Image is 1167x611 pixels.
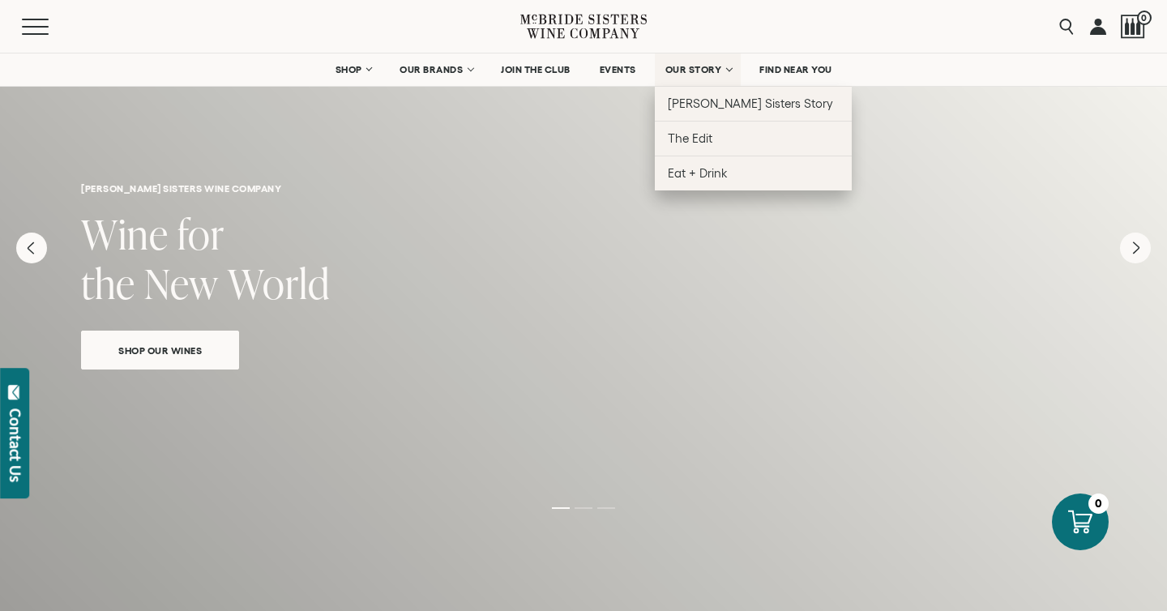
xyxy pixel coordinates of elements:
[81,206,169,262] span: Wine
[552,507,570,509] li: Page dot 1
[655,121,852,156] a: The Edit
[1088,493,1109,514] div: 0
[144,255,219,311] span: New
[7,408,24,482] div: Contact Us
[668,166,728,180] span: Eat + Drink
[759,64,832,75] span: FIND NEAR YOU
[665,64,722,75] span: OUR STORY
[22,19,80,35] button: Mobile Menu Trigger
[90,341,230,360] span: Shop Our Wines
[490,53,581,86] a: JOIN THE CLUB
[81,183,1086,194] h6: [PERSON_NAME] sisters wine company
[400,64,463,75] span: OUR BRANDS
[1120,233,1151,263] button: Next
[600,64,636,75] span: EVENTS
[501,64,571,75] span: JOIN THE CLUB
[655,53,742,86] a: OUR STORY
[335,64,362,75] span: SHOP
[324,53,381,86] a: SHOP
[655,156,852,190] a: Eat + Drink
[597,507,615,509] li: Page dot 3
[668,96,834,110] span: [PERSON_NAME] Sisters Story
[228,255,330,311] span: World
[389,53,482,86] a: OUR BRANDS
[16,233,47,263] button: Previous
[749,53,843,86] a: FIND NEAR YOU
[668,131,712,145] span: The Edit
[81,255,135,311] span: the
[1137,11,1152,25] span: 0
[575,507,592,509] li: Page dot 2
[589,53,647,86] a: EVENTS
[81,331,239,370] a: Shop Our Wines
[655,86,852,121] a: [PERSON_NAME] Sisters Story
[177,206,224,262] span: for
